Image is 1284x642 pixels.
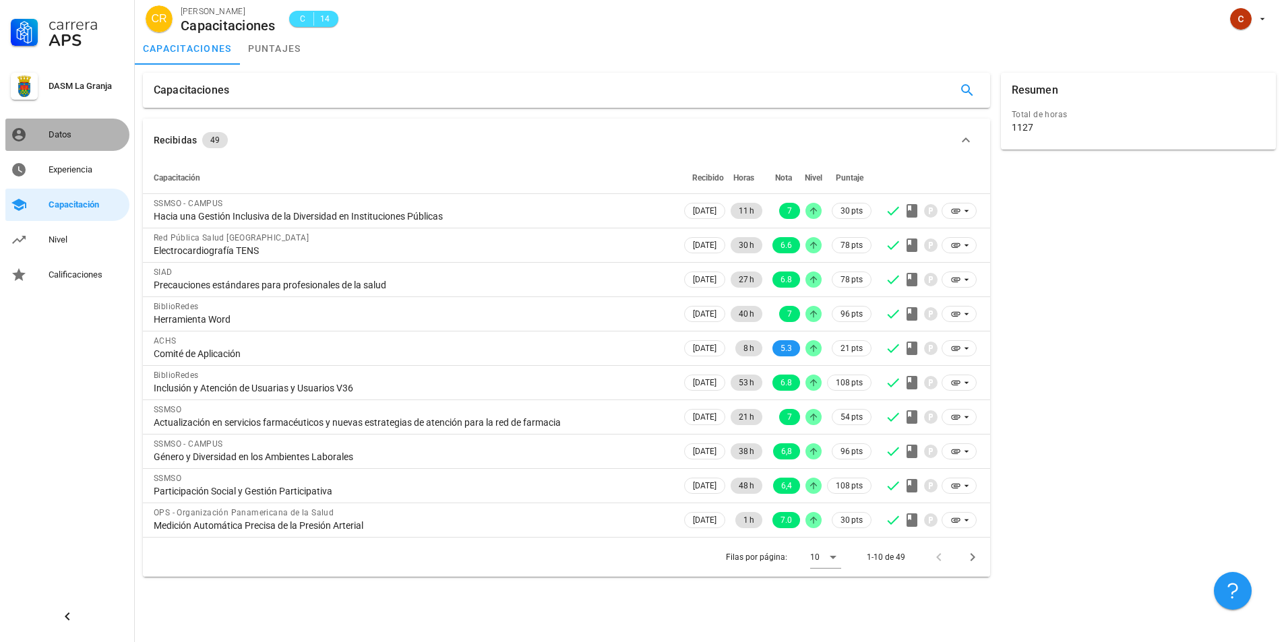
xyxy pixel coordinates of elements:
div: Participación Social y Gestión Participativa [154,485,671,497]
span: [DATE] [693,203,716,218]
span: SSMSO [154,474,181,483]
div: Capacitación [49,199,124,210]
th: Recibido [681,162,728,194]
span: 6,4 [781,478,792,494]
span: 38 h [739,443,754,459]
span: Capacitación [154,173,200,183]
span: SIAD [154,267,173,277]
span: Nota [775,173,792,183]
div: Filas por página: [726,538,841,577]
th: Horas [728,162,765,194]
span: 7 [787,306,792,322]
span: [DATE] [693,341,716,356]
span: 30 h [739,237,754,253]
span: 53 h [739,375,754,391]
span: 7 [787,203,792,219]
div: 1127 [1012,121,1033,133]
div: Precauciones estándares para profesionales de la salud [154,279,671,291]
div: DASM La Granja [49,81,124,92]
span: 30 pts [840,513,863,527]
span: 108 pts [836,376,863,389]
span: BiblioRedes [154,371,198,380]
span: 7.0 [781,512,792,528]
span: ACHS [154,336,177,346]
div: APS [49,32,124,49]
span: 6,8 [781,443,792,459]
span: Horas [733,173,754,183]
th: Nivel [803,162,824,194]
a: Calificaciones [5,259,129,291]
span: SSMSO [154,405,181,414]
div: Recibidas [154,133,197,148]
span: OPS - Organización Panamericana de la Salud [154,508,334,517]
span: Puntaje [836,173,863,183]
div: avatar [146,5,173,32]
span: [DATE] [693,478,716,493]
span: [DATE] [693,272,716,287]
div: Electrocardiografía TENS [154,245,671,257]
span: Red Pública Salud [GEOGRAPHIC_DATA] [154,233,309,243]
span: [DATE] [693,375,716,390]
span: 96 pts [840,307,863,321]
button: Recibidas 49 [143,119,990,162]
a: capacitaciones [135,32,240,65]
div: Comité de Aplicación [154,348,671,360]
span: 1 h [743,512,754,528]
span: 14 [319,12,330,26]
span: SSMSO - CAMPUS [154,199,223,208]
div: avatar [1230,8,1252,30]
span: 49 [210,132,220,148]
div: [PERSON_NAME] [181,5,276,18]
span: 48 h [739,478,754,494]
span: [DATE] [693,307,716,321]
span: Recibido [692,173,724,183]
div: Medición Automática Precisa de la Presión Arterial [154,519,671,532]
div: Herramienta Word [154,313,671,325]
a: puntajes [240,32,309,65]
div: Datos [49,129,124,140]
span: 108 pts [836,479,863,492]
span: [DATE] [693,444,716,459]
div: Hacia una Gestión Inclusiva de la Diversidad en Instituciones Públicas [154,210,671,222]
span: 27 h [739,271,754,288]
span: 5.3 [781,340,792,356]
span: 6.6 [781,237,792,253]
div: Total de horas [1012,108,1265,121]
span: 21 pts [840,342,863,355]
a: Experiencia [5,154,129,186]
th: Nota [765,162,803,194]
span: Nivel [805,173,822,183]
span: 7 [787,409,792,425]
div: Capacitaciones [181,18,276,33]
div: Carrera [49,16,124,32]
div: Calificaciones [49,269,124,280]
div: Resumen [1012,73,1058,108]
span: [DATE] [693,238,716,253]
div: Capacitaciones [154,73,229,108]
a: Datos [5,119,129,151]
a: Capacitación [5,189,129,221]
span: 54 pts [840,410,863,424]
span: 6.8 [781,271,792,288]
span: 30 pts [840,204,863,218]
span: 8 h [743,340,754,356]
th: Puntaje [824,162,874,194]
span: 40 h [739,306,754,322]
span: 78 pts [840,238,863,252]
div: 1-10 de 49 [867,551,905,563]
a: Nivel [5,224,129,256]
div: Nivel [49,234,124,245]
span: 11 h [739,203,754,219]
span: 6.8 [781,375,792,391]
span: [DATE] [693,513,716,527]
div: Experiencia [49,164,124,175]
span: CR [151,5,166,32]
span: 21 h [739,409,754,425]
button: Página siguiente [960,545,985,569]
div: 10 [810,551,820,563]
div: Género y Diversidad en los Ambientes Laborales [154,451,671,463]
div: 10Filas por página: [810,546,841,568]
span: C [297,12,308,26]
span: 96 pts [840,445,863,458]
span: [DATE] [693,410,716,424]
